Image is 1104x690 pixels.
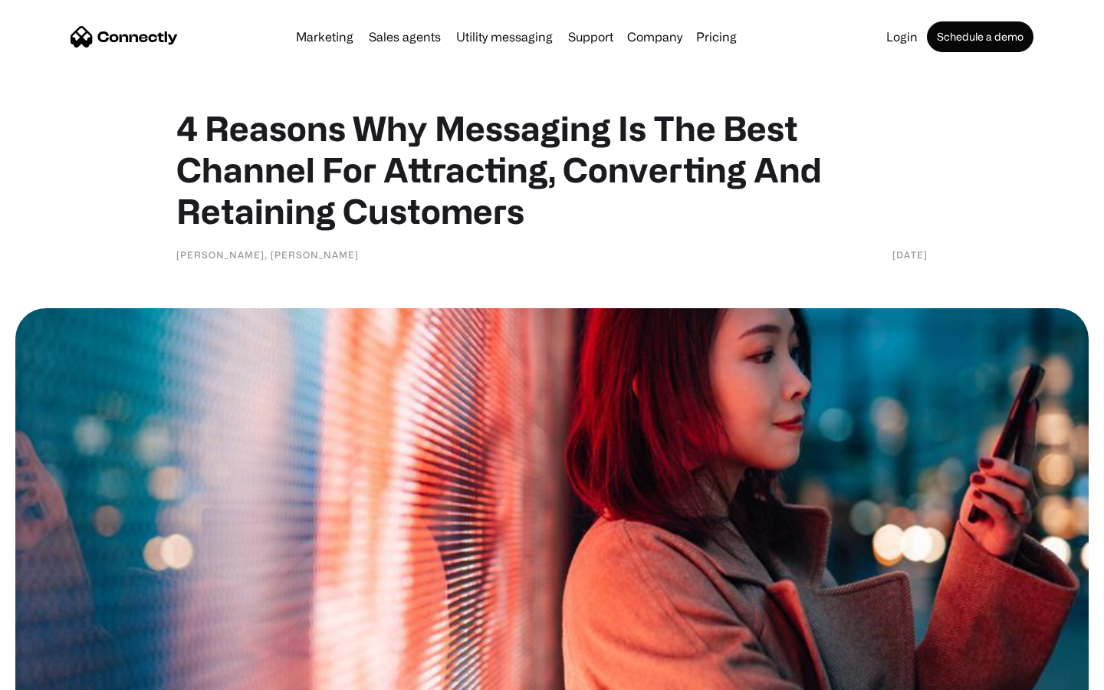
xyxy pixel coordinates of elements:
a: Sales agents [363,31,447,43]
a: Utility messaging [450,31,559,43]
ul: Language list [31,663,92,685]
a: Schedule a demo [927,21,1033,52]
aside: Language selected: English [15,663,92,685]
a: Support [562,31,619,43]
div: [PERSON_NAME], [PERSON_NAME] [176,247,359,262]
a: Login [880,31,924,43]
a: Pricing [690,31,743,43]
a: Marketing [290,31,360,43]
div: Company [627,26,682,48]
div: [DATE] [892,247,928,262]
h1: 4 Reasons Why Messaging Is The Best Channel For Attracting, Converting And Retaining Customers [176,107,928,232]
